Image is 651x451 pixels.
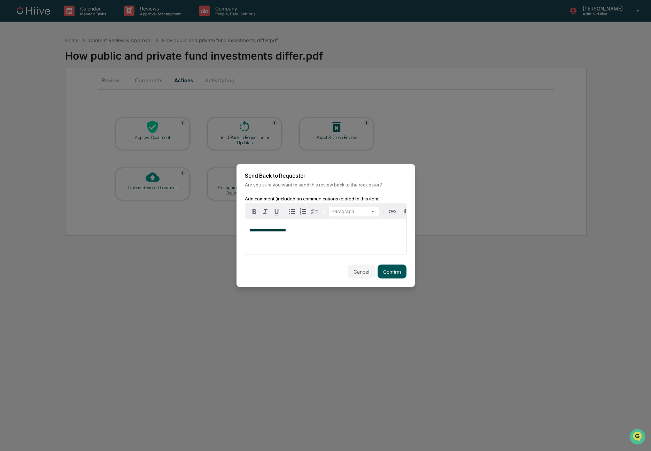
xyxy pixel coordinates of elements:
div: We're available if you need us! [24,60,88,66]
a: 🗄️Attestations [48,85,89,98]
button: Underline [271,206,282,217]
span: Attestations [57,88,86,95]
div: 🔎 [7,102,13,107]
div: Start new chat [24,53,114,60]
button: Start new chat [118,55,127,64]
p: Are you sure you want to send this review back to the requestor? [245,182,406,188]
a: 🔎Data Lookup [4,98,47,111]
span: Pylon [69,118,84,123]
button: Confirm [378,265,406,278]
button: Block type [329,207,379,216]
div: 🗄️ [51,89,56,94]
div: Add comment (included on communications related to this item) [245,196,406,204]
span: Data Lookup [14,101,44,108]
iframe: Open customer support [629,428,648,447]
h2: Send Back to Requestor [245,173,406,179]
button: Cancel [348,265,375,278]
p: How can we help? [7,15,127,26]
a: 🖐️Preclearance [4,85,48,98]
img: 1746055101610-c473b297-6a78-478c-a979-82029cc54cd1 [7,53,20,66]
input: Clear [18,32,115,39]
div: 🖐️ [7,89,13,94]
span: Preclearance [14,88,45,95]
button: Attach files [399,207,411,216]
a: Powered byPylon [49,118,84,123]
button: Bold [249,206,260,217]
button: Italic [260,206,271,217]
